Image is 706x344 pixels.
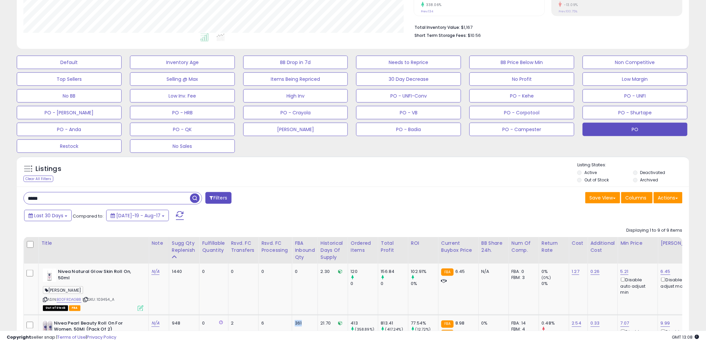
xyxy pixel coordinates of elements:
[411,240,436,247] div: ROI
[23,176,53,182] div: Clear All Filters
[261,240,289,254] div: Rsvd. FC Processing
[243,89,348,103] button: High Inv
[584,170,597,175] label: Active
[151,240,166,247] div: Note
[295,240,315,261] div: FBA inbound Qty
[672,334,699,340] span: 2025-09-17 13:08 GMT
[116,212,161,219] span: [DATE]-19 - Aug-17
[54,321,135,335] b: Nivea Pearl Beauty Roll On For Women, 50Ml (Pack Of 2)
[411,269,438,275] div: 102.91%
[321,321,343,327] div: 21.70
[43,305,68,311] span: All listings that are currently out of stock and unavailable for purchase on Amazon
[381,240,405,254] div: Total Profit
[202,321,223,327] div: 0
[661,276,698,289] div: Disable auto adjust max
[640,170,665,175] label: Deactivated
[621,320,629,327] a: 7.07
[41,240,146,247] div: Title
[261,269,287,275] div: 0
[295,269,313,275] div: 0
[621,240,655,247] div: Min Price
[172,321,194,327] div: 948
[577,162,689,168] p: Listing States:
[626,194,647,201] span: Columns
[356,56,461,69] button: Needs to Reprice
[441,269,454,276] small: FBA
[43,286,83,294] span: [PERSON_NAME]
[34,212,63,219] span: Last 30 Days
[415,24,460,30] b: Total Inventory Value:
[351,240,375,254] div: Ordered Items
[583,89,688,103] button: PO - UNFI
[441,240,476,254] div: Current Buybox Price
[583,106,688,119] button: PO - Shurtape
[130,123,235,136] button: PO - QK
[542,240,566,254] div: Return Rate
[130,106,235,119] button: PO - HRB
[202,240,225,254] div: Fulfillable Quantity
[469,72,574,86] button: No Profit
[295,321,313,327] div: 361
[469,56,574,69] button: BB Price Below Min
[591,320,600,327] a: 0.33
[583,123,688,136] button: PO
[572,320,582,327] a: 2.54
[321,269,343,275] div: 2.30
[640,177,658,183] label: Archived
[231,240,256,254] div: Rsvd. FC Transfers
[591,240,615,254] div: Additional Cost
[572,268,580,275] a: 1.27
[455,268,465,275] span: 6.45
[231,321,254,327] div: 2
[585,192,620,204] button: Save View
[87,334,116,340] a: Privacy Policy
[415,23,678,31] li: $1,167
[469,123,574,136] button: PO - Campester
[512,240,536,254] div: Num of Comp.
[583,56,688,69] button: Non Competitive
[381,269,408,275] div: 156.84
[482,240,506,254] div: BB Share 24h.
[243,72,348,86] button: Items Being Repriced
[43,269,56,282] img: 31mCdTPK8vL._SL40_.jpg
[7,334,31,340] strong: Copyright
[415,33,467,38] b: Short Term Storage Fees:
[351,269,378,275] div: 120
[356,72,461,86] button: 30 Day Decrease
[36,164,61,174] h5: Listings
[57,297,81,303] a: B00FRDAGB8
[469,89,574,103] button: PO - Kehe
[424,2,442,7] small: 338.06%
[542,321,569,327] div: 0.48%
[24,210,72,221] button: Last 30 Days
[69,305,80,311] span: FBA
[562,2,578,7] small: -13.09%
[43,269,143,310] div: ASIN:
[621,268,629,275] a: 5.21
[421,9,434,13] small: Prev: 134
[243,106,348,119] button: PO - Crayola
[58,269,139,283] b: Nivea Natural Glow Skin Roll On, 50ml
[469,106,574,119] button: PO - Corpotool
[151,320,159,327] a: N/A
[261,321,287,327] div: 6
[512,321,534,327] div: FBA: 14
[17,123,122,136] button: PO - Anda
[57,334,86,340] a: Terms of Use
[130,56,235,69] button: Inventory Age
[17,139,122,153] button: Restock
[621,276,653,295] div: Disable auto adjust min
[654,192,683,204] button: Actions
[627,227,683,234] div: Displaying 1 to 9 of 9 items
[661,240,701,247] div: [PERSON_NAME]
[243,123,348,136] button: [PERSON_NAME]
[172,240,197,254] div: Sugg Qty Replenish
[202,269,223,275] div: 0
[441,321,454,328] small: FBA
[231,269,254,275] div: 0
[559,9,578,13] small: Prev: 100.75%
[356,106,461,119] button: PO - VB
[73,213,104,219] span: Compared to:
[356,89,461,103] button: PO - UNFI-Conv
[17,106,122,119] button: PO - [PERSON_NAME]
